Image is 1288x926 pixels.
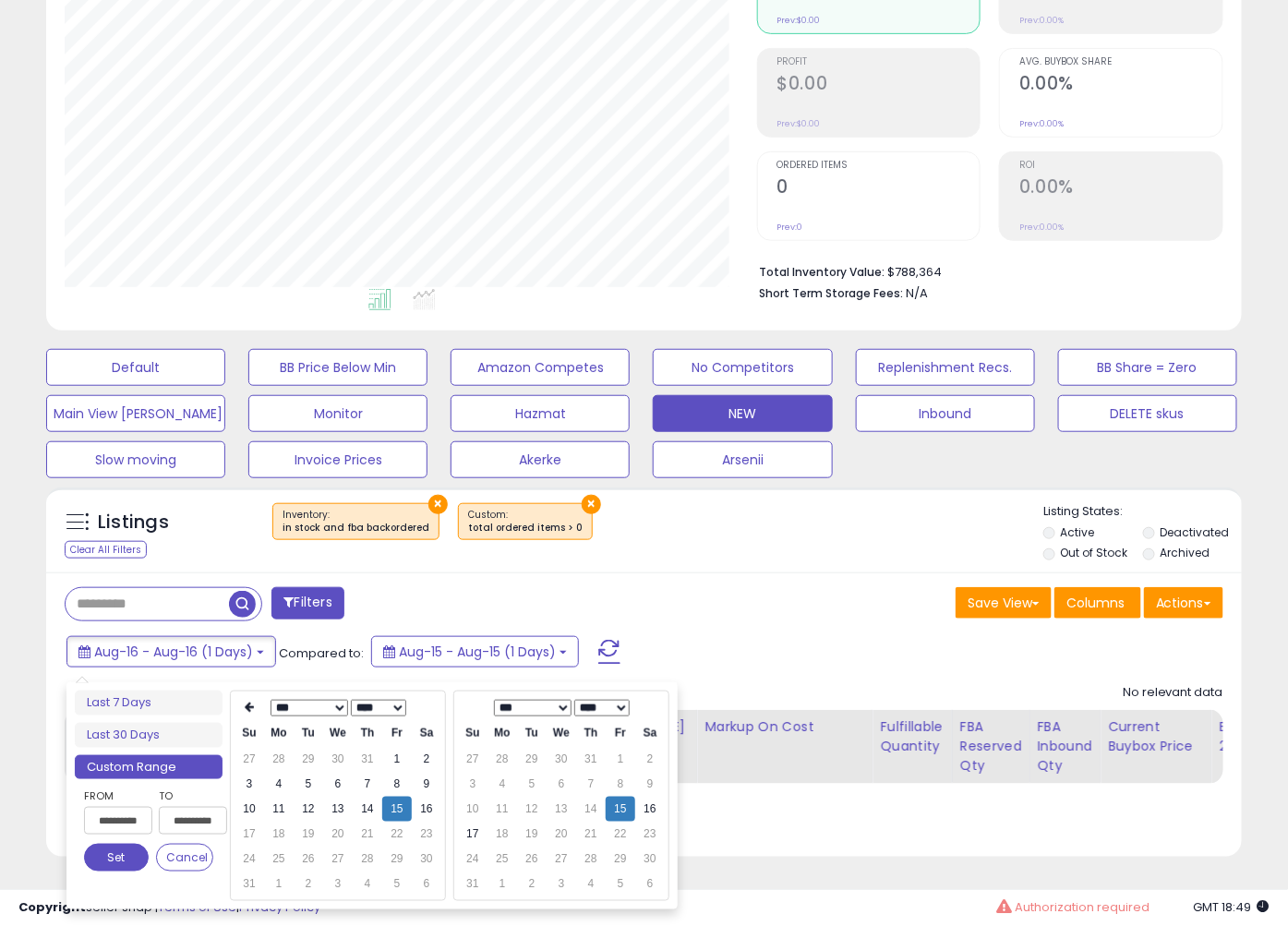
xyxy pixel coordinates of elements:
small: Prev: $0.00 [777,118,821,129]
td: 27 [235,747,264,772]
td: 2 [412,747,441,772]
span: Profit [777,57,981,67]
button: Replenishment Recs. [856,349,1035,386]
td: 3 [235,772,264,797]
strong: Copyright [18,898,86,916]
td: 4 [353,872,382,896]
span: Custom: [468,508,583,535]
label: Archived [1161,545,1210,560]
th: Sa [635,721,665,746]
span: 2025-08-16 18:49 GMT [1194,898,1270,916]
td: 6 [323,772,353,797]
b: Total Inventory Value: [760,264,885,280]
td: 7 [353,772,382,797]
td: 18 [264,822,294,847]
div: FBA inbound Qty [1038,717,1093,776]
td: 31 [576,747,606,772]
button: Inbound [856,395,1035,432]
td: 20 [323,822,353,847]
button: Filters [271,587,343,619]
td: 24 [235,847,264,872]
td: 12 [294,797,323,822]
td: 12 [517,797,547,822]
td: 5 [517,772,547,797]
span: Aug-15 - Aug-15 (1 Days) [399,643,556,661]
td: 5 [382,872,412,896]
button: DELETE skus [1058,395,1237,432]
td: 8 [382,772,412,797]
td: 29 [517,747,547,772]
td: 31 [458,872,488,896]
span: Aug-16 - Aug-16 (1 Days) [94,643,253,661]
td: 13 [323,797,353,822]
button: NEW [653,395,832,432]
h2: 0 [777,176,981,201]
button: × [582,495,601,514]
td: 1 [264,872,294,896]
label: Deactivated [1161,524,1230,540]
td: 17 [235,822,264,847]
td: 10 [235,797,264,822]
span: Authorization required [1016,898,1150,916]
td: 21 [576,822,606,847]
li: Last 30 Days [75,723,223,748]
td: 23 [412,822,441,847]
td: 3 [458,772,488,797]
div: seller snap | | [18,899,320,917]
button: BB Price Below Min [248,349,427,386]
td: 9 [635,772,665,797]
button: Columns [1054,587,1141,619]
th: We [323,721,353,746]
span: Avg. Buybox Share [1019,57,1222,67]
label: From [84,787,149,805]
td: 6 [412,872,441,896]
td: 17 [458,822,488,847]
th: Th [353,721,382,746]
td: 10 [458,797,488,822]
p: Listing States: [1043,503,1242,521]
div: Current Buybox Price [1108,717,1203,756]
td: 9 [412,772,441,797]
td: 18 [488,822,517,847]
td: 29 [294,747,323,772]
th: Su [458,721,488,746]
td: 24 [458,847,488,872]
td: 1 [382,747,412,772]
td: 25 [488,847,517,872]
div: BB Share 24h. [1219,717,1286,756]
button: No Competitors [653,349,832,386]
h2: 0.00% [1019,176,1222,201]
span: Ordered Items [777,161,981,171]
td: 3 [323,872,353,896]
td: 29 [606,847,635,872]
td: 7 [576,772,606,797]
td: 16 [412,797,441,822]
th: Tu [294,721,323,746]
td: 8 [606,772,635,797]
td: 30 [412,847,441,872]
label: Active [1060,524,1094,540]
td: 28 [353,847,382,872]
td: 25 [264,847,294,872]
h2: 0.00% [1019,73,1222,98]
th: Su [235,721,264,746]
h2: $0.00 [777,73,981,98]
div: Markup on Cost [704,717,864,737]
div: No relevant data [1123,684,1223,702]
td: 22 [606,822,635,847]
span: Compared to: [279,644,364,662]
td: 2 [294,872,323,896]
div: in stock and fba backordered [283,522,429,535]
td: 19 [294,822,323,847]
small: Prev: $0.00 [777,15,821,26]
button: Invoice Prices [248,441,427,478]
label: Out of Stock [1060,545,1127,560]
div: total ordered items > 0 [468,522,583,535]
td: 11 [264,797,294,822]
td: 4 [264,772,294,797]
button: Arsenii [653,441,832,478]
td: 31 [353,747,382,772]
button: Main View [PERSON_NAME] [46,395,225,432]
span: Inventory : [283,508,429,535]
li: Last 7 Days [75,691,223,716]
